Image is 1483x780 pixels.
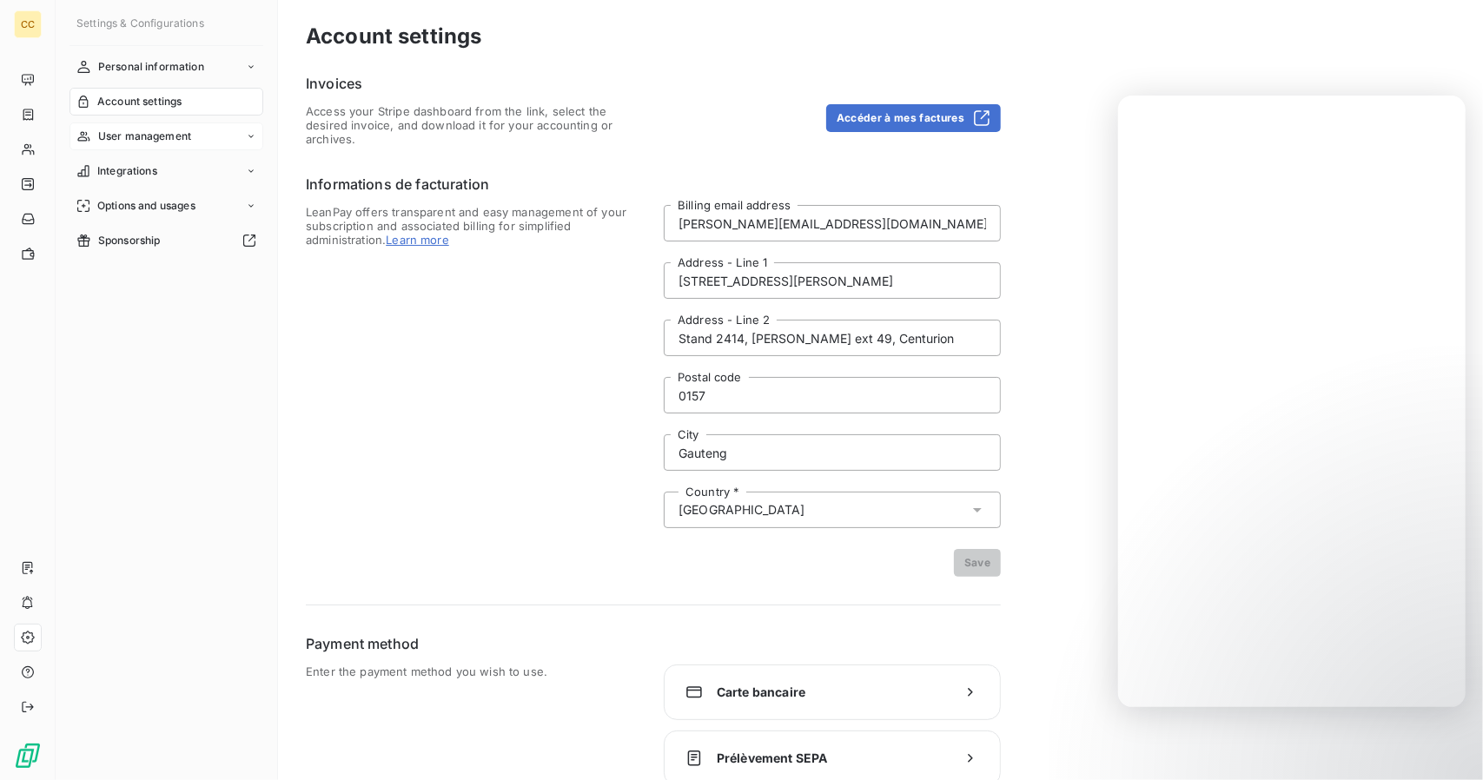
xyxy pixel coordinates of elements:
[306,633,1001,654] h6: Payment method
[386,233,449,247] span: Learn more
[664,377,1001,413] input: placeholder
[76,17,204,30] span: Settings & Configurations
[664,434,1001,471] input: placeholder
[306,73,1001,94] h6: Invoices
[98,233,161,248] span: Sponsorship
[306,21,1455,52] h3: Account settings
[98,59,204,75] span: Personal information
[717,750,948,767] span: Prélèvement SEPA
[70,88,263,116] a: Account settings
[664,205,1001,241] input: placeholder
[14,10,42,38] div: CC
[14,742,42,770] img: Logo LeanPay
[717,684,948,701] span: Carte bancaire
[664,262,1001,299] input: placeholder
[70,227,263,254] a: Sponsorship
[97,163,157,179] span: Integrations
[826,104,1001,132] button: Accéder à mes factures
[1424,721,1466,763] iframe: Intercom live chat
[306,205,643,577] span: LeanPay offers transparent and easy management of your subscription and associated billing for si...
[306,104,643,146] span: Access your Stripe dashboard from the link, select the desired invoice, and download it for your ...
[954,549,1001,577] button: Save
[97,94,182,109] span: Account settings
[98,129,191,144] span: User management
[679,501,805,519] span: [GEOGRAPHIC_DATA]
[664,320,1001,356] input: placeholder
[1118,96,1466,707] iframe: Intercom live chat
[306,174,1001,195] h6: Informations de facturation
[97,198,195,214] span: Options and usages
